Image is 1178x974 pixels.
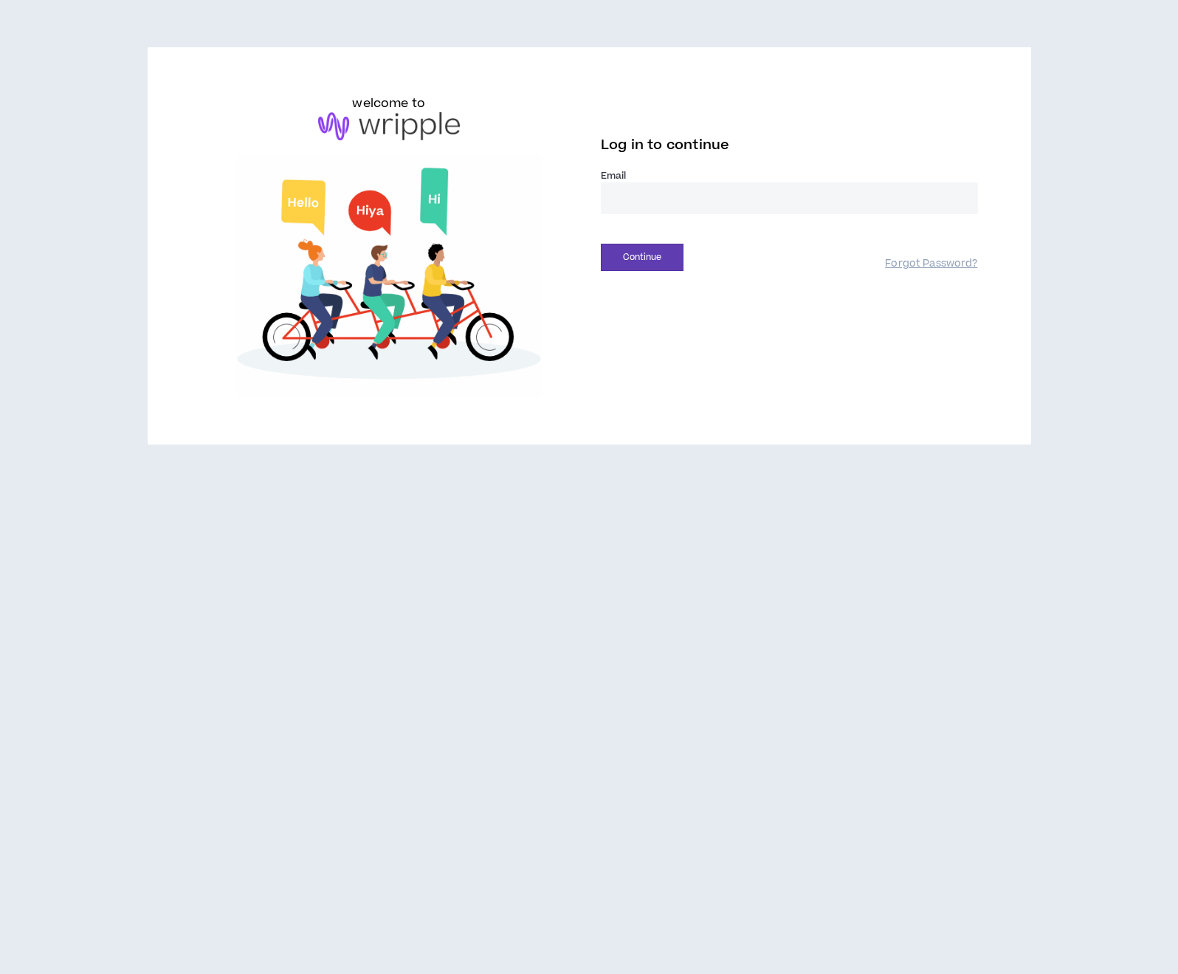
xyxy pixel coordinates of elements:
img: Welcome to Wripple [201,155,578,397]
label: Email [601,169,978,182]
span: Log in to continue [601,136,729,154]
a: Forgot Password? [885,257,977,271]
button: Continue [601,244,683,271]
h6: welcome to [352,95,425,112]
img: logo-brand.png [318,112,460,140]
